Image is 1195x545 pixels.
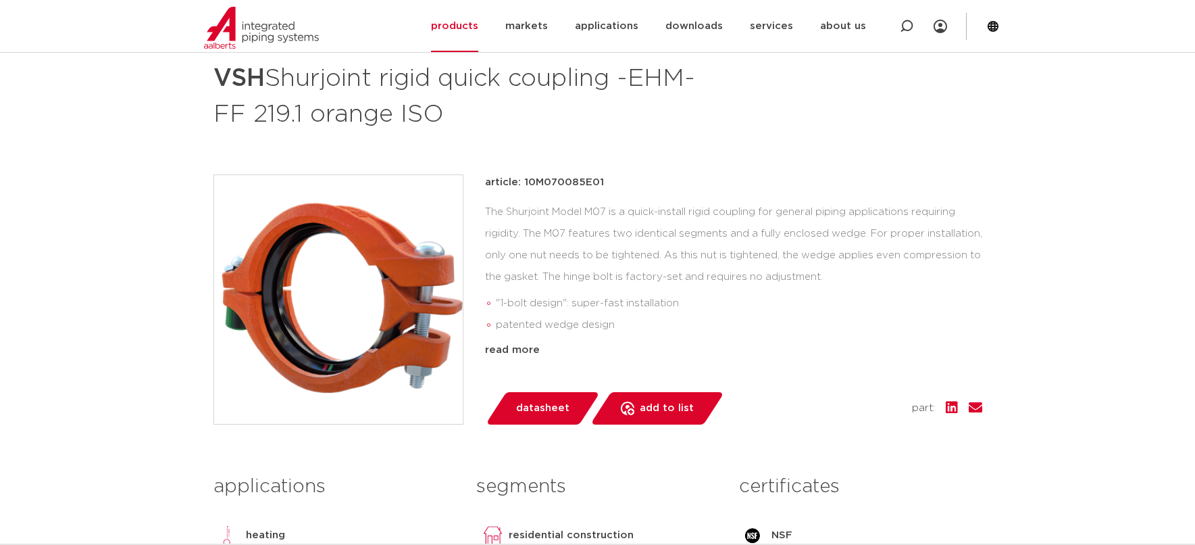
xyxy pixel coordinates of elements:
font: "1-bolt design": super-fast installation [496,298,679,308]
font: applications [575,21,638,31]
font: downloads [665,21,723,31]
font: read more [485,345,540,355]
font: products [431,21,478,31]
font: applications [213,477,326,496]
font: The Shurjoint Model M07 is a quick-install rigid coupling for general piping applications requiri... [485,207,982,282]
font: Shurjoint rigid quick coupling -EHM- FF 219.1 orange ISO [213,66,695,126]
font: heating [246,530,285,540]
font: article: 10M070085E01 [485,177,604,187]
font: about us [820,21,866,31]
font: services [750,21,793,31]
font: add to list [640,403,694,413]
font: certificates [739,477,840,496]
font: markets [505,21,548,31]
font: segments [476,477,566,496]
font: VSH [213,66,265,91]
font: NSF [771,530,792,540]
a: datasheet [485,392,600,425]
font: part: [912,403,935,413]
img: Product Image for VSH Shurjoint rigid quick coupling -EHM- FF 219.1 orange ISO [214,175,463,424]
font: datasheet [516,403,569,413]
font: patented wedge design [496,320,615,330]
font: residential construction [509,530,634,540]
